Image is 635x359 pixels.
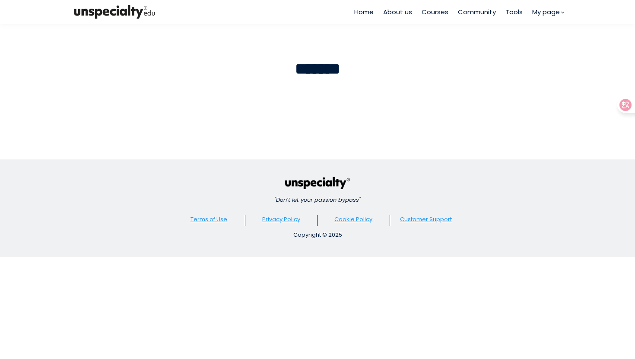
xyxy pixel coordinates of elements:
a: My page [532,7,564,17]
em: "Don’t let your passion bypass" [274,196,361,204]
a: Home [354,7,374,17]
a: Privacy Policy [262,215,300,223]
a: Tools [505,7,523,17]
a: Community [458,7,496,17]
img: bc390a18feecddb333977e298b3a00a1.png [71,3,158,21]
img: c440faa6a294d3144723c0771045cab8.png [285,177,350,189]
a: Terms of Use [190,215,227,223]
a: Customer Support [400,215,452,223]
a: Courses [422,7,448,17]
a: About us [383,7,412,17]
span: My page [532,7,560,17]
a: Cookie Policy [334,215,372,223]
div: Copyright © 2025 [173,231,462,239]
